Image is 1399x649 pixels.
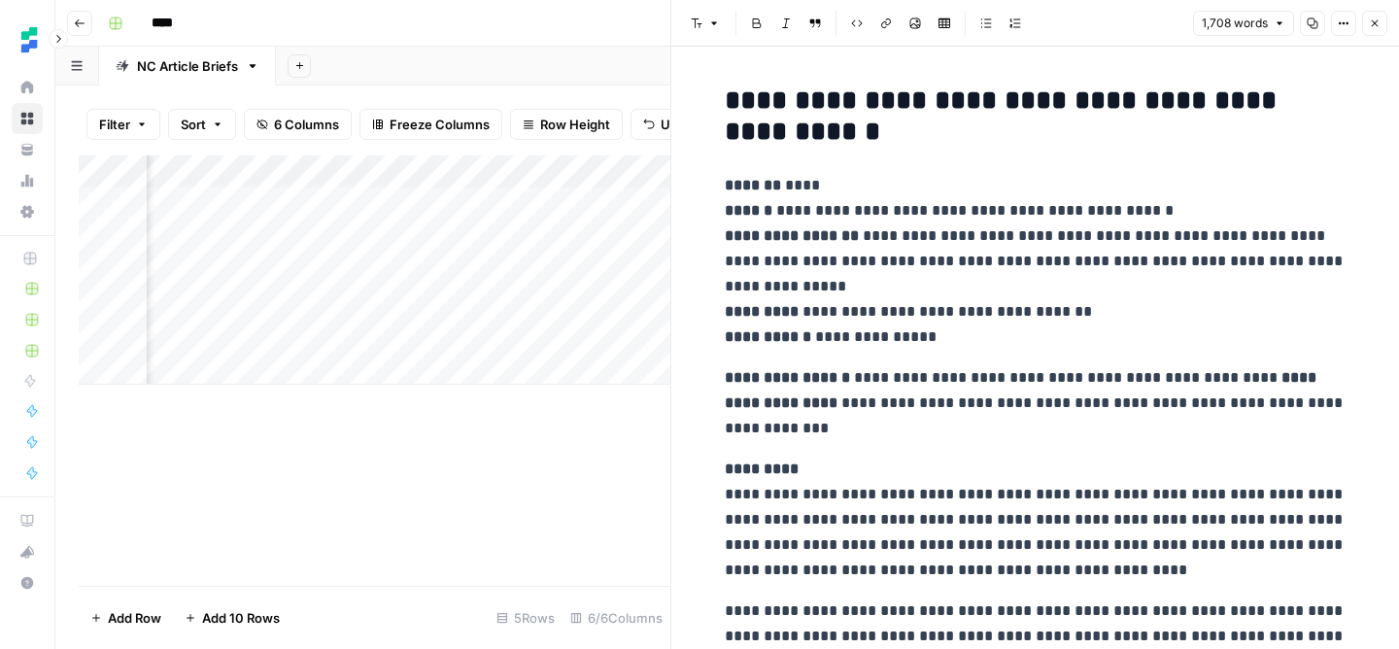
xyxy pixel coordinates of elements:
button: Add 10 Rows [173,602,291,633]
button: Row Height [510,109,623,140]
span: 6 Columns [274,115,339,134]
span: Undo [661,115,694,134]
a: Settings [12,196,43,227]
a: Usage [12,165,43,196]
button: Add Row [79,602,173,633]
a: Browse [12,103,43,134]
a: Home [12,72,43,103]
button: Help + Support [12,567,43,598]
button: Workspace: Ten Speed [12,16,43,64]
div: NC Article Briefs [137,56,238,76]
span: Row Height [540,115,610,134]
div: What's new? [13,537,42,566]
button: 6 Columns [244,109,352,140]
a: NC Article Briefs [99,47,276,85]
span: Add Row [108,608,161,628]
span: Freeze Columns [390,115,490,134]
button: Sort [168,109,236,140]
div: 6/6 Columns [563,602,670,633]
span: Add 10 Rows [202,608,280,628]
button: 1,708 words [1193,11,1294,36]
a: AirOps Academy [12,505,43,536]
button: Undo [631,109,706,140]
button: Freeze Columns [359,109,502,140]
div: 5 Rows [489,602,563,633]
button: What's new? [12,536,43,567]
span: Sort [181,115,206,134]
button: Filter [86,109,160,140]
span: Filter [99,115,130,134]
span: 1,708 words [1202,15,1268,32]
a: Your Data [12,134,43,165]
img: Ten Speed Logo [12,22,47,57]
